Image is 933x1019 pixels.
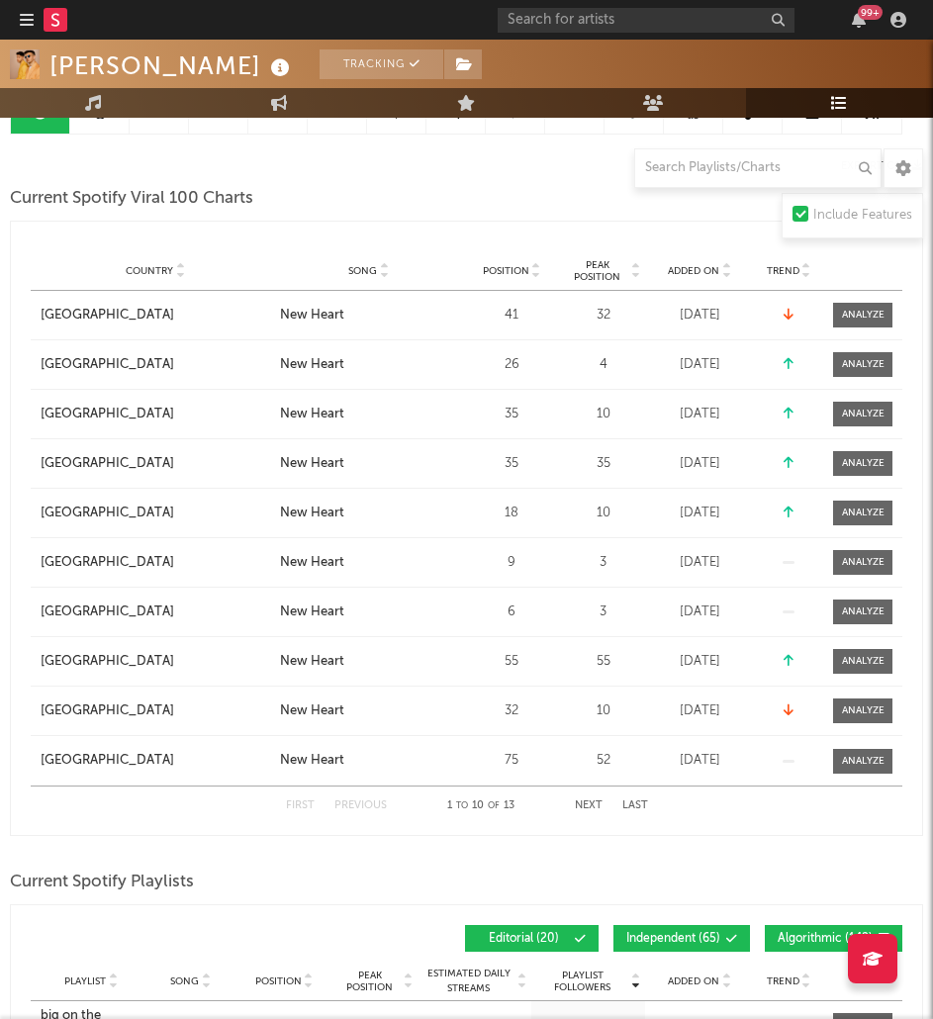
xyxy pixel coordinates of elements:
[348,265,377,277] span: Song
[280,553,344,573] div: New Heart
[41,652,174,672] div: [GEOGRAPHIC_DATA]
[650,306,749,325] div: [DATE]
[41,553,270,573] a: [GEOGRAPHIC_DATA]
[650,652,749,672] div: [DATE]
[765,925,902,952] button: Algorithmic(142)
[668,975,719,987] span: Added On
[668,265,719,277] span: Added On
[280,553,457,573] a: New Heart
[465,925,599,952] button: Editorial(20)
[650,454,749,474] div: [DATE]
[456,801,468,810] span: to
[813,204,912,228] div: Include Features
[566,405,640,424] div: 10
[334,800,387,811] button: Previous
[566,751,640,771] div: 52
[280,602,457,622] a: New Heart
[498,8,794,33] input: Search for artists
[650,355,749,375] div: [DATE]
[467,355,556,375] div: 26
[858,5,883,20] div: 99 +
[280,504,457,523] a: New Heart
[467,701,556,721] div: 32
[566,553,640,573] div: 3
[280,751,457,771] a: New Heart
[622,800,648,811] button: Last
[280,306,344,325] div: New Heart
[170,975,199,987] span: Song
[467,553,556,573] div: 9
[650,701,749,721] div: [DATE]
[467,751,556,771] div: 75
[280,355,457,375] a: New Heart
[41,553,174,573] div: [GEOGRAPHIC_DATA]
[650,602,749,622] div: [DATE]
[613,925,750,952] button: Independent(65)
[422,967,514,996] span: Estimated Daily Streams
[280,454,344,474] div: New Heart
[280,454,457,474] a: New Heart
[10,871,194,894] span: Current Spotify Playlists
[626,933,720,945] span: Independent ( 65 )
[650,504,749,523] div: [DATE]
[10,187,253,211] span: Current Spotify Viral 100 Charts
[767,265,799,277] span: Trend
[41,504,174,523] div: [GEOGRAPHIC_DATA]
[280,701,344,721] div: New Heart
[41,751,270,771] a: [GEOGRAPHIC_DATA]
[64,975,106,987] span: Playlist
[41,306,174,325] div: [GEOGRAPHIC_DATA]
[280,355,344,375] div: New Heart
[41,405,174,424] div: [GEOGRAPHIC_DATA]
[41,652,270,672] a: [GEOGRAPHIC_DATA]
[767,975,799,987] span: Trend
[467,652,556,672] div: 55
[426,794,535,818] div: 1 10 13
[286,800,315,811] button: First
[338,970,401,993] span: Peak Position
[41,454,174,474] div: [GEOGRAPHIC_DATA]
[566,504,640,523] div: 10
[41,504,270,523] a: [GEOGRAPHIC_DATA]
[280,306,457,325] a: New Heart
[650,405,749,424] div: [DATE]
[41,355,174,375] div: [GEOGRAPHIC_DATA]
[280,602,344,622] div: New Heart
[467,602,556,622] div: 6
[467,504,556,523] div: 18
[566,355,640,375] div: 4
[566,259,628,283] span: Peak Position
[320,49,443,79] button: Tracking
[280,652,457,672] a: New Heart
[41,602,174,622] div: [GEOGRAPHIC_DATA]
[41,454,270,474] a: [GEOGRAPHIC_DATA]
[566,306,640,325] div: 32
[280,751,344,771] div: New Heart
[41,306,270,325] a: [GEOGRAPHIC_DATA]
[467,454,556,474] div: 35
[467,405,556,424] div: 35
[852,12,866,28] button: 99+
[488,801,500,810] span: of
[634,148,882,188] input: Search Playlists/Charts
[280,405,457,424] a: New Heart
[49,49,295,82] div: [PERSON_NAME]
[280,405,344,424] div: New Heart
[478,933,569,945] span: Editorial ( 20 )
[536,970,628,993] span: Playlist Followers
[41,405,270,424] a: [GEOGRAPHIC_DATA]
[467,306,556,325] div: 41
[650,553,749,573] div: [DATE]
[566,454,640,474] div: 35
[566,701,640,721] div: 10
[483,265,529,277] span: Position
[280,504,344,523] div: New Heart
[126,265,173,277] span: Country
[650,751,749,771] div: [DATE]
[41,355,270,375] a: [GEOGRAPHIC_DATA]
[41,602,270,622] a: [GEOGRAPHIC_DATA]
[575,800,603,811] button: Next
[566,652,640,672] div: 55
[280,701,457,721] a: New Heart
[41,751,174,771] div: [GEOGRAPHIC_DATA]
